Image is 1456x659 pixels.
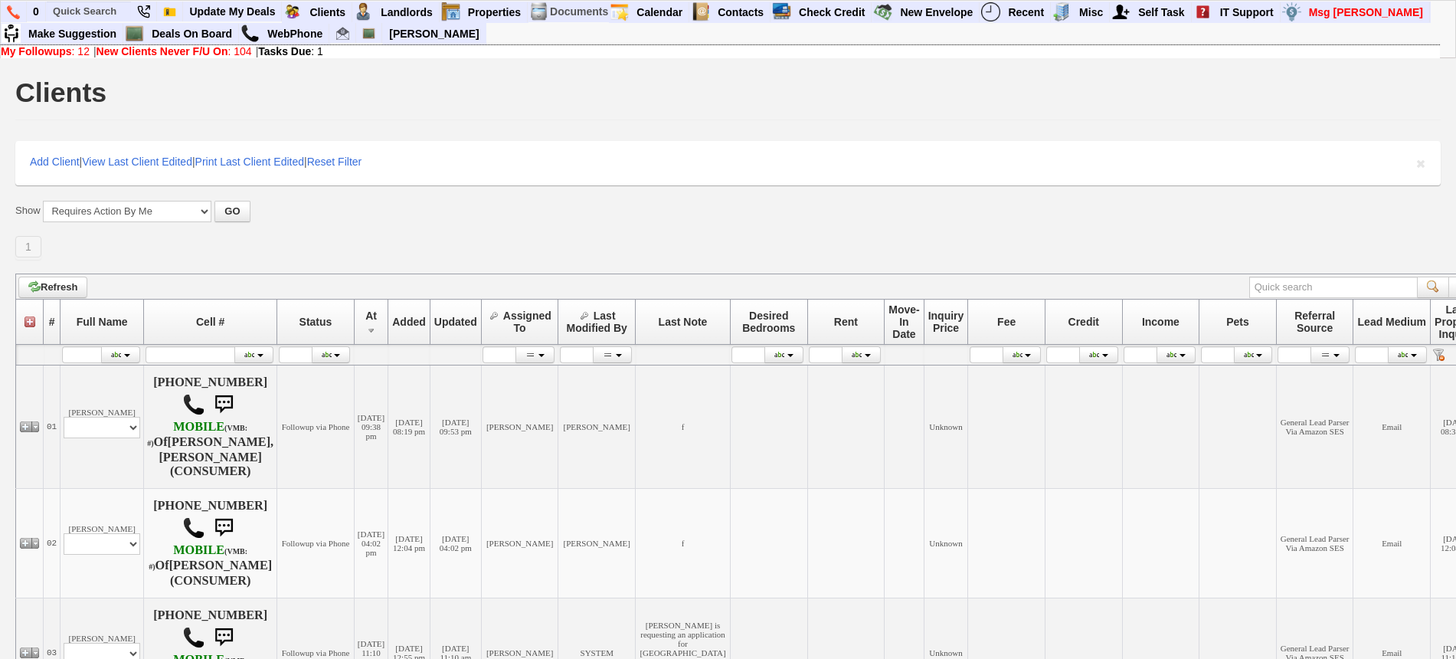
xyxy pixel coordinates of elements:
font: (VMB: #) [147,424,247,448]
td: [PERSON_NAME] [481,488,558,598]
a: Contacts [712,2,771,22]
a: Clients [303,2,352,22]
td: Email [1353,488,1431,598]
td: Email [1353,365,1431,488]
td: [DATE] 09:53 pm [430,365,481,488]
label: Show [15,204,41,218]
span: Updated [434,316,477,328]
span: Assigned To [503,310,551,334]
b: [PERSON_NAME] [169,559,273,572]
img: recent.png [981,2,1000,21]
img: myadd.png [1111,2,1130,21]
img: sms.png [208,513,239,543]
a: Make Suggestion [22,24,123,44]
img: jorge@homesweethomeproperties.com [336,27,349,40]
img: sms.png [208,622,239,653]
img: money.png [1282,2,1301,21]
img: creditreport.png [772,2,791,21]
b: Tasks Due [258,45,311,57]
th: # [44,299,61,344]
td: [PERSON_NAME] [481,365,558,488]
img: phone22.png [137,5,150,18]
a: Refresh [18,277,87,298]
img: clients.png [283,2,302,21]
button: GO [214,201,250,222]
img: call.png [240,24,260,43]
td: General Lead Parser Via Amazon SES [1276,488,1353,598]
td: [PERSON_NAME] [61,365,144,488]
td: [DATE] 04:02 pm [430,488,481,598]
td: [PERSON_NAME] [558,488,636,598]
span: Added [392,316,426,328]
img: properties.png [441,2,460,21]
img: help2.png [1193,2,1212,21]
span: Desired Bedrooms [742,310,795,334]
a: View Last Client Edited [82,156,192,168]
td: [DATE] 08:19 pm [388,365,430,488]
a: Self Task [1132,2,1191,22]
td: General Lead Parser Via Amazon SES [1276,365,1353,488]
a: New Envelope [894,2,980,22]
img: chalkboard.png [362,27,375,40]
a: My Followups: 12 [1,45,90,57]
font: (VMB: #) [149,547,247,571]
span: Income [1142,316,1180,328]
h1: Clients [15,79,106,107]
td: [PERSON_NAME] [61,488,144,598]
b: My Followups [1,45,72,57]
td: Unknown [924,365,968,488]
a: Add Client [30,156,80,168]
img: su2.jpg [2,24,21,43]
span: Referral Source [1294,310,1335,334]
input: Quick search [1249,277,1418,298]
span: Rent [834,316,858,328]
td: Unknown [924,488,968,598]
a: IT Support [1214,2,1281,22]
h4: [PHONE_NUMBER] Of (CONSUMER) [147,499,273,588]
a: 1 [15,236,41,257]
img: landlord.png [354,2,373,21]
div: | | | [15,141,1441,185]
span: Pets [1226,316,1249,328]
img: appt_icon.png [610,2,629,21]
a: Deals On Board [146,24,239,44]
td: f [636,488,731,598]
img: officebldg.png [1052,2,1072,21]
a: [PERSON_NAME] [383,24,485,44]
a: Reset Filter [307,156,362,168]
font: Msg [PERSON_NAME] [1309,6,1423,18]
td: [DATE] 04:02 pm [354,488,388,598]
a: 0 [27,2,46,21]
span: Lead Medium [1358,316,1426,328]
img: phone.png [7,5,20,19]
span: Inquiry Price [928,310,964,334]
h4: [PHONE_NUMBER] Of (CONSUMER) [147,375,273,478]
span: Full Name [77,316,128,328]
span: At [365,310,377,322]
img: sms.png [208,389,239,420]
img: call.png [182,516,205,539]
span: Fee [997,316,1016,328]
td: [DATE] 12:04 pm [388,488,430,598]
a: Calendar [630,2,689,22]
font: MOBILE [173,543,224,557]
span: Last Modified By [567,310,627,334]
font: MOBILE [173,420,224,434]
img: contact.png [691,2,710,21]
b: AT&T Wireless [149,543,247,572]
td: Documents [549,2,609,22]
img: Bookmark.png [163,5,176,18]
b: T-Mobile USA, Inc. [147,420,247,449]
span: Credit [1068,316,1099,328]
a: Misc [1073,2,1110,22]
td: Followup via Phone [277,488,355,598]
td: [PERSON_NAME] [558,365,636,488]
span: Last Note [659,316,708,328]
a: Reset filter row [1432,349,1445,361]
td: 01 [44,365,61,488]
b: [PERSON_NAME],[PERSON_NAME] [159,435,273,464]
img: docs.png [529,2,548,21]
td: Followup via Phone [277,365,355,488]
span: Cell # [196,316,224,328]
a: New Clients Never F/U On: 104 [97,45,252,57]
